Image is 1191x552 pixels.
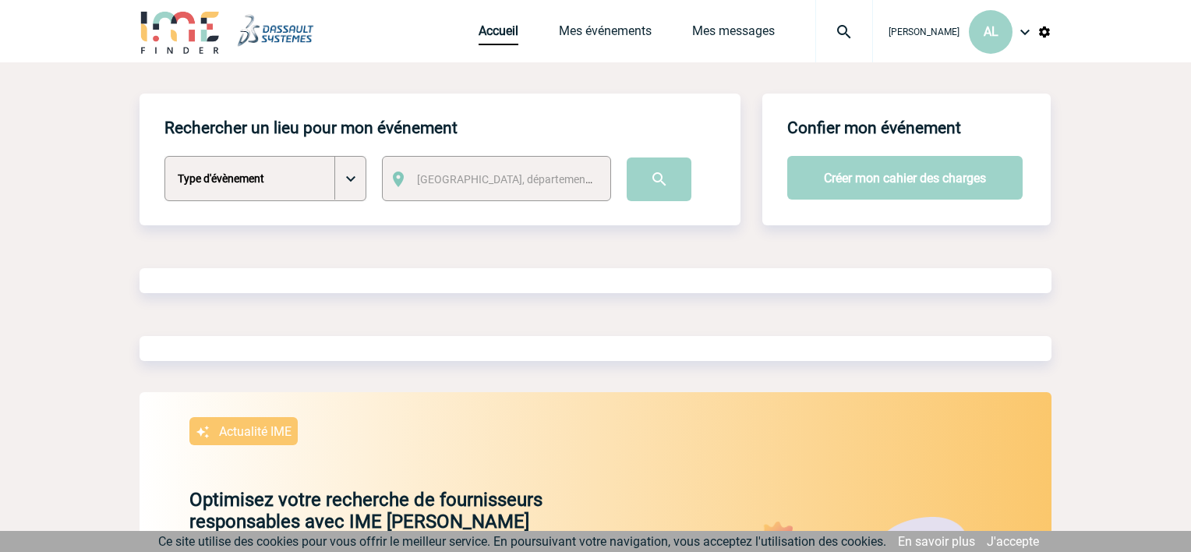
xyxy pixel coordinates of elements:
button: Créer mon cahier des charges [787,156,1023,200]
a: J'accepte [987,534,1039,549]
img: IME-Finder [140,9,221,54]
h4: Confier mon événement [787,119,961,137]
p: Optimisez votre recherche de fournisseurs responsables avec IME [PERSON_NAME] [140,489,657,533]
a: Mes messages [692,23,775,45]
span: AL [984,24,998,39]
span: Ce site utilise des cookies pour vous offrir le meilleur service. En poursuivant votre navigation... [158,534,886,549]
a: Accueil [479,23,518,45]
h4: Rechercher un lieu pour mon événement [164,119,458,137]
a: Mes événements [559,23,652,45]
span: [PERSON_NAME] [889,27,960,37]
span: [GEOGRAPHIC_DATA], département, région... [417,173,634,186]
input: Submit [627,157,691,201]
p: Actualité IME [219,424,292,439]
a: En savoir plus [898,534,975,549]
